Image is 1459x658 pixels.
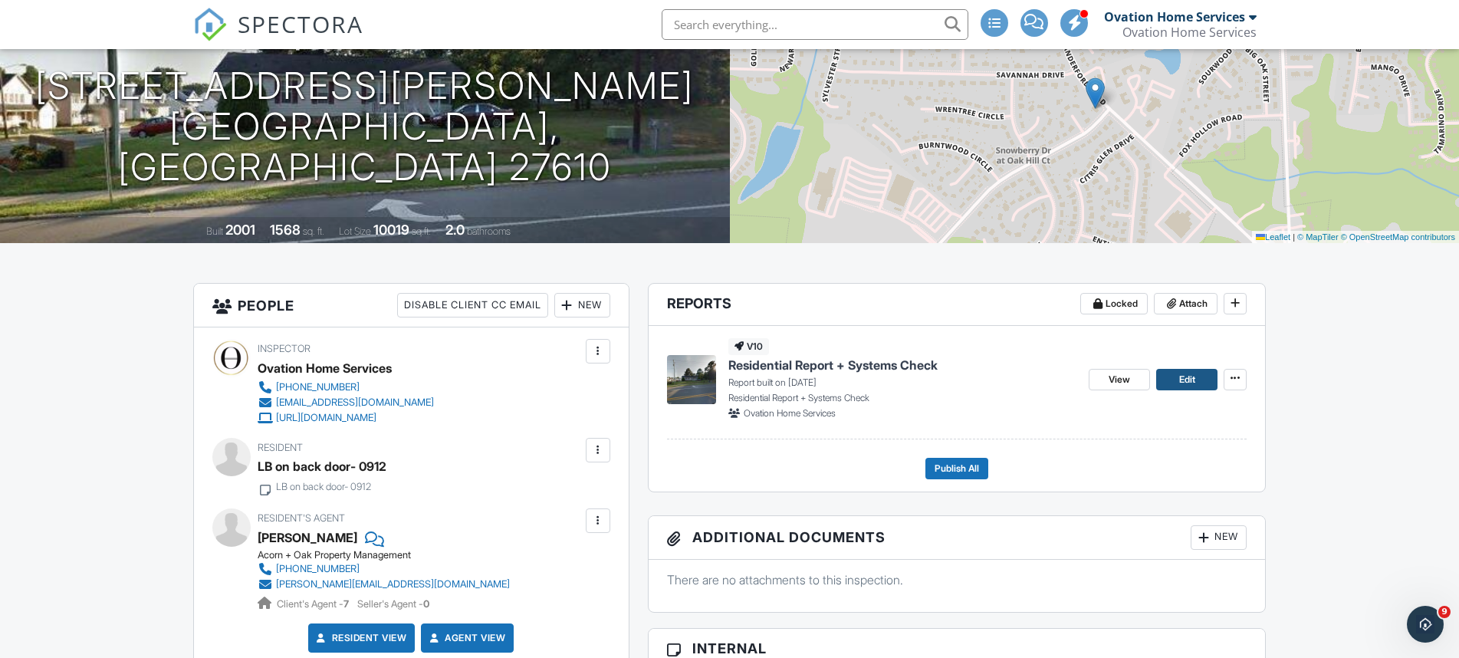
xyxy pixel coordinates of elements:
[662,9,968,40] input: Search everything...
[412,225,431,237] span: sq.ft.
[258,561,510,577] a: [PHONE_NUMBER]
[649,516,1266,560] h3: Additional Documents
[667,571,1247,588] p: There are no attachments to this inspection.
[276,481,371,493] div: LB on back door- 0912
[277,598,351,610] span: Client's Agent -
[1256,232,1290,242] a: Leaflet
[426,630,505,646] a: Agent View
[554,293,610,317] div: New
[258,395,434,410] a: [EMAIL_ADDRESS][DOMAIN_NAME]
[339,225,371,237] span: Lot Size
[258,357,392,380] div: Ovation Home Services
[467,225,511,237] span: bathrooms
[258,343,311,354] span: Inspector
[1104,9,1245,25] div: Ovation Home Services
[314,630,407,646] a: Resident View
[276,381,360,393] div: [PHONE_NUMBER]
[258,410,434,426] a: [URL][DOMAIN_NAME]
[343,598,349,610] strong: 7
[238,8,363,40] span: SPECTORA
[193,21,363,53] a: SPECTORA
[276,563,360,575] div: [PHONE_NUMBER]
[1122,25,1257,40] div: Ovation Home Services
[1086,77,1105,109] img: Marker
[225,222,255,238] div: 2001
[1407,606,1444,643] iframe: Intercom live chat
[357,598,429,610] span: Seller's Agent -
[25,66,705,187] h1: [STREET_ADDRESS][PERSON_NAME] [GEOGRAPHIC_DATA], [GEOGRAPHIC_DATA] 27610
[373,222,409,238] div: 10019
[423,598,429,610] strong: 0
[397,293,548,317] div: Disable Client CC Email
[445,222,465,238] div: 2.0
[194,284,629,327] h3: People
[1297,232,1339,242] a: © MapTiler
[303,225,324,237] span: sq. ft.
[258,526,357,549] a: [PERSON_NAME]
[1438,606,1451,618] span: 9
[193,8,227,41] img: The Best Home Inspection Software - Spectora
[258,442,303,453] span: Resident
[240,31,490,51] h3: [DATE] 11:00 am - 12:30 pm
[258,512,345,524] span: Resident's Agent
[276,396,434,409] div: [EMAIL_ADDRESS][DOMAIN_NAME]
[1293,232,1295,242] span: |
[1341,232,1455,242] a: © OpenStreetMap contributors
[258,549,522,561] div: Acorn + Oak Property Management
[270,222,301,238] div: 1568
[276,578,510,591] div: [PERSON_NAME][EMAIL_ADDRESS][DOMAIN_NAME]
[258,455,386,478] div: LB on back door- 0912
[206,225,223,237] span: Built
[1191,525,1247,550] div: New
[258,380,434,395] a: [PHONE_NUMBER]
[276,412,376,424] div: [URL][DOMAIN_NAME]
[258,577,510,592] a: [PERSON_NAME][EMAIL_ADDRESS][DOMAIN_NAME]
